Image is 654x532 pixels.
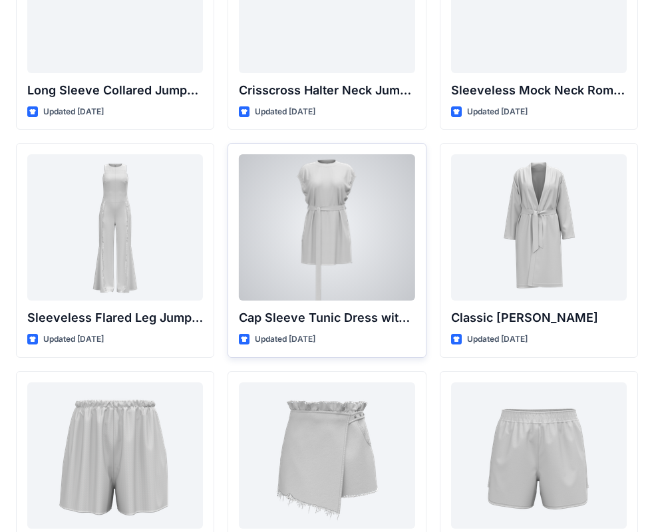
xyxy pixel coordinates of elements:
p: Updated [DATE] [467,332,528,346]
p: Updated [DATE] [43,332,104,346]
p: Sleeveless Flared Leg Jumpsuit [27,309,203,327]
a: Classic Terry Robe [451,154,627,301]
p: Updated [DATE] [467,105,528,119]
a: Cap Sleeve Tunic Dress with Belt [239,154,414,301]
p: Updated [DATE] [43,105,104,119]
p: Updated [DATE] [255,332,315,346]
p: Cap Sleeve Tunic Dress with Belt [239,309,414,327]
a: Active Performance Shorts [451,382,627,529]
p: Classic [PERSON_NAME] [451,309,627,327]
a: Sleeveless Flared Leg Jumpsuit [27,154,203,301]
p: Updated [DATE] [255,105,315,119]
p: Crisscross Halter Neck Jumpsuit [239,81,414,100]
a: Relaxed Lounge Shorts [27,382,203,529]
a: Asymmetrical Wrap Skirt with Ruffle Waist [239,382,414,529]
p: Sleeveless Mock Neck Romper with Drawstring Waist [451,81,627,100]
p: Long Sleeve Collared Jumpsuit with Belt [27,81,203,100]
